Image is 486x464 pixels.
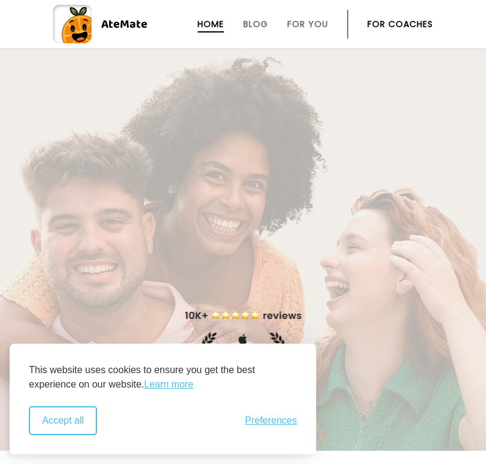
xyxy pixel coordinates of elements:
a: Learn more [144,377,193,392]
a: Blog [243,19,268,29]
p: This website uses cookies to ensure you get the best experience on our website. [29,363,297,392]
a: For You [287,19,328,29]
button: Toggle preferences [245,415,297,426]
img: home-hero-appoftheday.png [176,308,310,379]
span: Preferences [245,415,297,426]
button: Accept all cookies [29,406,97,435]
a: Home [198,19,224,29]
a: AteMate [53,5,433,43]
a: For Coaches [367,19,433,29]
div: AteMate [92,14,148,34]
